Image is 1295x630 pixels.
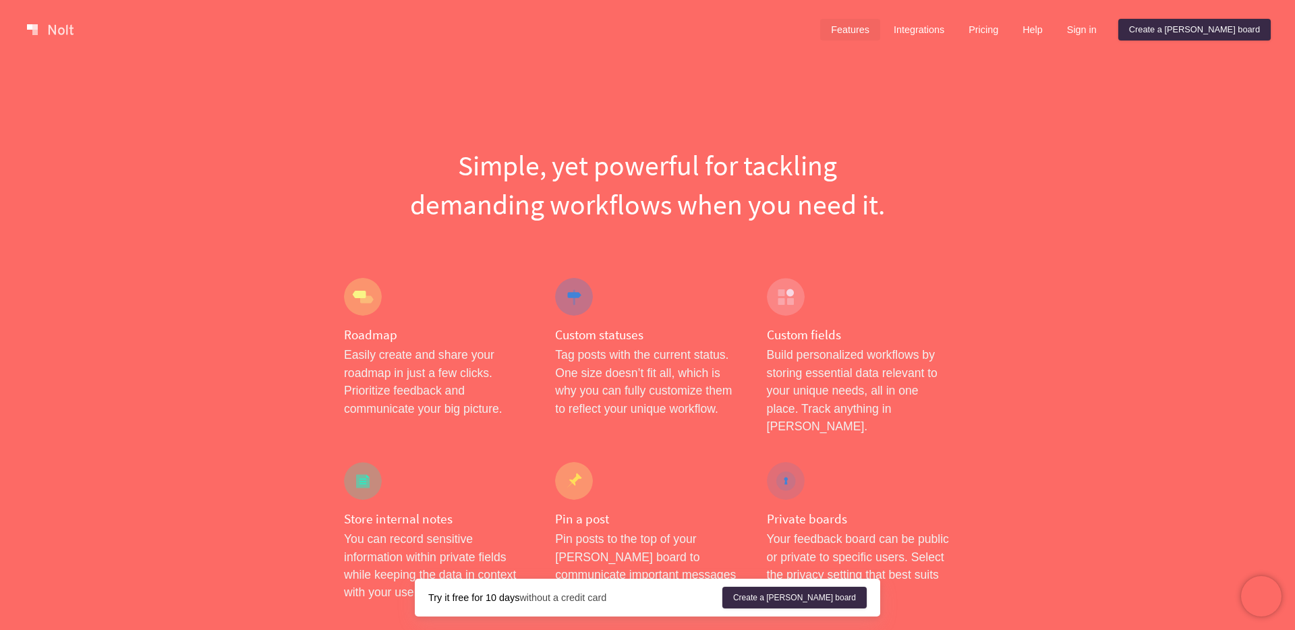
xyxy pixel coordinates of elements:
[1241,576,1282,617] iframe: Chatra live chat
[344,511,528,527] h4: Store internal notes
[958,19,1009,40] a: Pricing
[344,326,528,343] h4: Roadmap
[428,592,519,603] strong: Try it free for 10 days
[767,511,951,527] h4: Private boards
[555,530,739,619] p: Pin posts to the top of your [PERSON_NAME] board to communicate important messages to your users,...
[722,587,867,608] a: Create a [PERSON_NAME] board
[555,346,739,418] p: Tag posts with the current status. One size doesn’t fit all, which is why you can fully customize...
[1056,19,1107,40] a: Sign in
[767,530,951,602] p: Your feedback board can be public or private to specific users. Select the privacy setting that b...
[767,326,951,343] h4: Custom fields
[344,530,528,602] p: You can record sensitive information within private fields while keeping the data in context with...
[883,19,955,40] a: Integrations
[767,346,951,435] p: Build personalized workflows by storing essential data relevant to your unique needs, all in one ...
[820,19,880,40] a: Features
[344,346,528,418] p: Easily create and share your roadmap in just a few clicks. Prioritize feedback and communicate yo...
[428,591,722,604] div: without a credit card
[555,511,739,527] h4: Pin a post
[555,326,739,343] h4: Custom statuses
[1118,19,1271,40] a: Create a [PERSON_NAME] board
[344,146,951,224] h1: Simple, yet powerful for tackling demanding workflows when you need it.
[1012,19,1054,40] a: Help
